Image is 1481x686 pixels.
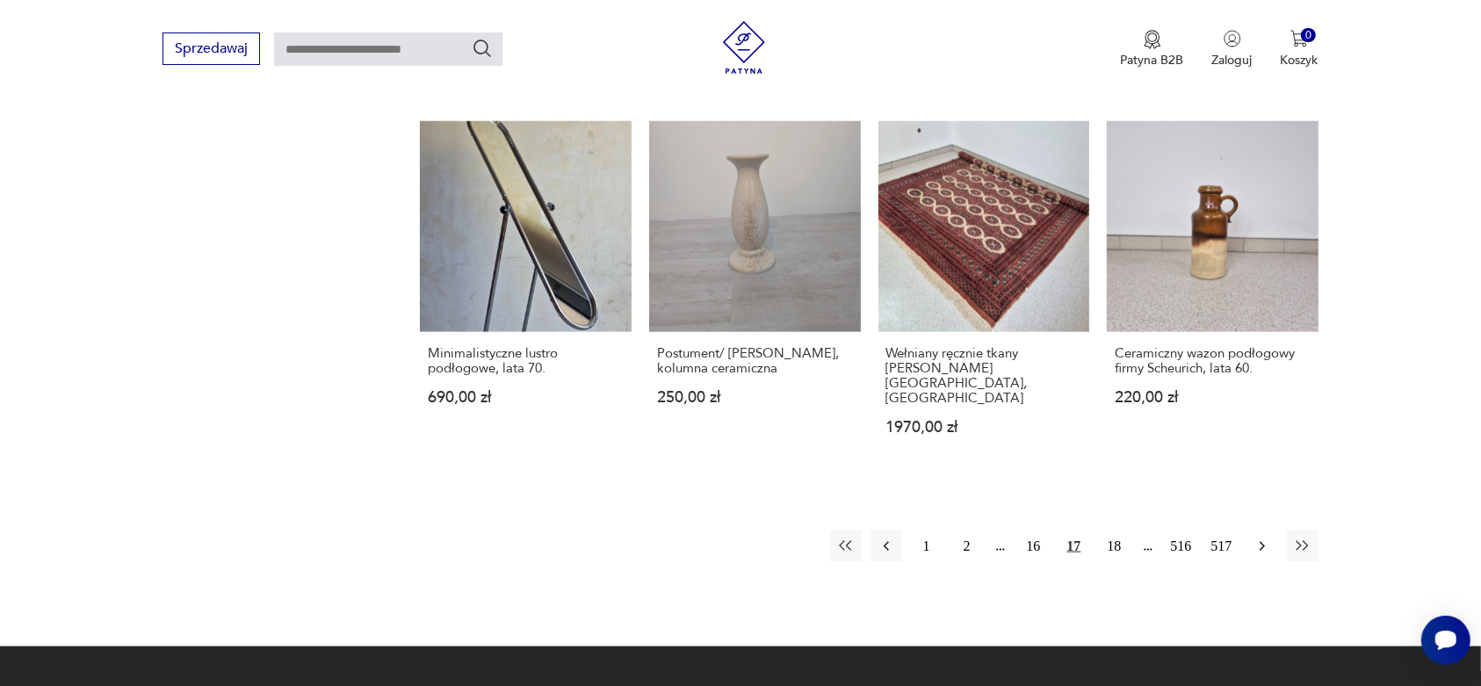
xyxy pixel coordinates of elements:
[878,121,1090,470] a: Wełniany ręcznie tkany dywan Buchara, PakistanWełniany ręcznie tkany [PERSON_NAME][GEOGRAPHIC_DAT...
[1206,531,1238,562] button: 517
[1281,30,1318,69] button: 0Koszyk
[1099,531,1131,562] button: 18
[657,390,853,405] p: 250,00 zł
[1121,52,1184,69] p: Patyna B2B
[951,531,983,562] button: 2
[1421,616,1470,665] iframe: Smartsupp widget button
[1058,531,1090,562] button: 17
[1301,28,1316,43] div: 0
[163,32,260,65] button: Sprzedawaj
[1018,531,1050,562] button: 16
[1290,30,1308,47] img: Ikona koszyka
[1107,121,1318,470] a: Ceramiczny wazon podłogowy firmy Scheurich, lata 60.Ceramiczny wazon podłogowy firmy Scheurich, l...
[428,346,624,376] h3: Minimalistyczne lustro podłogowe, lata 70.
[649,121,861,470] a: Postument/ Kwietnik, kolumna ceramicznaPostument/ [PERSON_NAME], kolumna ceramiczna250,00 zł
[1281,52,1318,69] p: Koszyk
[886,420,1082,435] p: 1970,00 zł
[1115,346,1311,376] h3: Ceramiczny wazon podłogowy firmy Scheurich, lata 60.
[1115,390,1311,405] p: 220,00 zł
[657,346,853,376] h3: Postument/ [PERSON_NAME], kolumna ceramiczna
[1121,30,1184,69] button: Patyna B2B
[1121,30,1184,69] a: Ikona medaluPatyna B2B
[1166,531,1197,562] button: 516
[420,121,632,470] a: Minimalistyczne lustro podłogowe, lata 70.Minimalistyczne lustro podłogowe, lata 70.690,00 zł
[163,44,260,56] a: Sprzedawaj
[1212,30,1253,69] button: Zaloguj
[472,38,493,59] button: Szukaj
[1224,30,1241,47] img: Ikonka użytkownika
[1144,30,1161,49] img: Ikona medalu
[428,390,624,405] p: 690,00 zł
[886,346,1082,406] h3: Wełniany ręcznie tkany [PERSON_NAME][GEOGRAPHIC_DATA], [GEOGRAPHIC_DATA]
[911,531,943,562] button: 1
[718,21,770,74] img: Patyna - sklep z meblami i dekoracjami vintage
[1212,52,1253,69] p: Zaloguj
